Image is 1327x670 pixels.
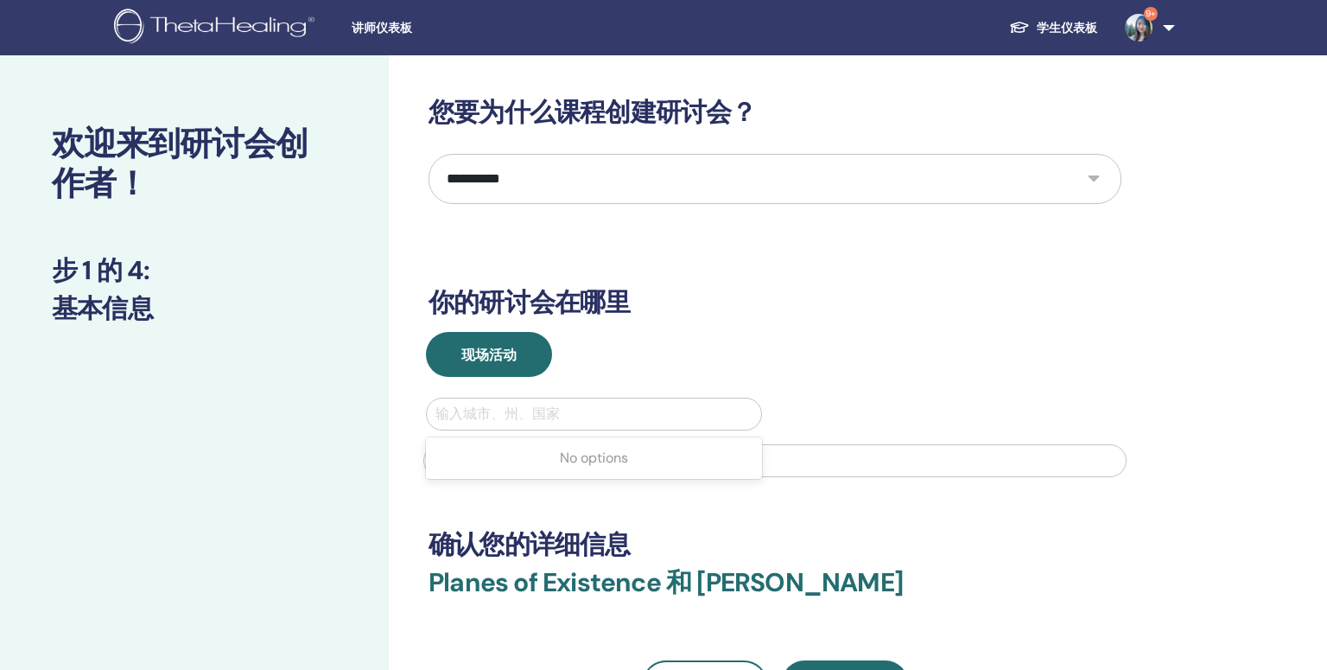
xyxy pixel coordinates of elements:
[1144,7,1158,21] span: 9+
[114,9,321,48] img: logo.png
[52,124,337,203] h2: 欢迎来到研讨会创作者！
[429,529,1121,560] h3: 确认您的详细信息
[1125,14,1152,41] img: default.jpg
[426,332,552,377] button: 现场活动
[461,346,517,364] span: 现场活动
[1009,20,1030,35] img: graduation-cap-white.svg
[429,97,1121,128] h3: 您要为什么课程创建研讨会？
[52,293,337,324] h3: 基本信息
[995,12,1111,44] a: 学生仪表板
[429,287,1121,318] h3: 你的研讨会在哪里
[429,567,1121,619] h3: Planes of Existence 和 [PERSON_NAME]
[426,441,762,475] div: No options
[352,19,611,37] span: 讲师仪表板
[52,255,337,286] h3: 步 1 的 4 :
